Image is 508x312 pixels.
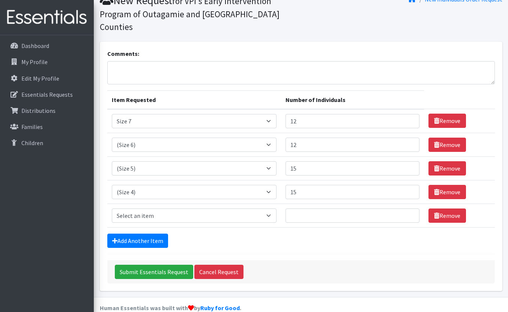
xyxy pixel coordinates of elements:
p: Edit My Profile [21,75,59,82]
p: Families [21,123,43,130]
img: HumanEssentials [3,5,91,30]
a: Dashboard [3,38,91,53]
p: Dashboard [21,42,49,49]
a: Cancel Request [194,265,243,279]
a: Edit My Profile [3,71,91,86]
a: Essentials Requests [3,87,91,102]
a: Remove [428,208,466,223]
th: Number of Individuals [281,90,424,109]
label: Comments: [107,49,139,58]
a: Add Another Item [107,234,168,248]
p: Essentials Requests [21,91,73,98]
strong: Human Essentials was built with by . [100,304,241,312]
input: Submit Essentials Request [115,265,193,279]
a: Families [3,119,91,134]
a: Remove [428,185,466,199]
a: Children [3,135,91,150]
a: Remove [428,114,466,128]
a: Ruby for Good [200,304,240,312]
a: Remove [428,161,466,175]
th: Item Requested [107,90,281,109]
a: Distributions [3,103,91,118]
p: My Profile [21,58,48,66]
p: Distributions [21,107,56,114]
a: My Profile [3,54,91,69]
p: Children [21,139,43,147]
a: Remove [428,138,466,152]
